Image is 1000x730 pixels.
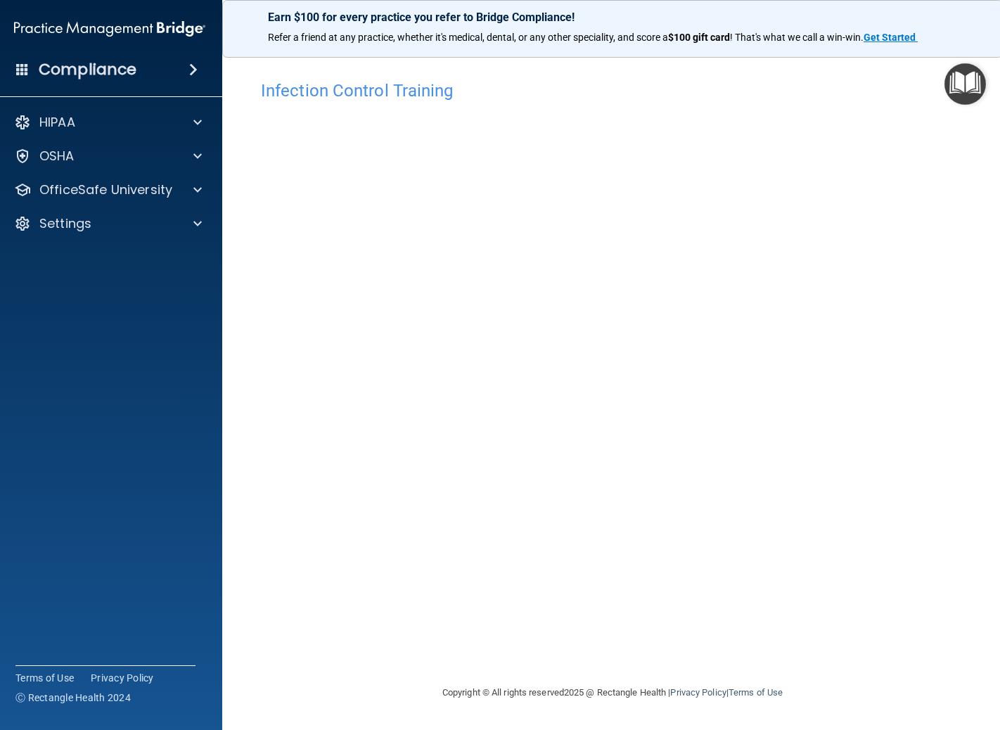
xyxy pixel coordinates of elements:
[39,114,75,131] p: HIPAA
[356,670,869,715] div: Copyright © All rights reserved 2025 @ Rectangle Health | |
[15,691,131,705] span: Ⓒ Rectangle Health 2024
[268,32,668,43] span: Refer a friend at any practice, whether it's medical, dental, or any other speciality, and score a
[670,687,726,698] a: Privacy Policy
[729,687,783,698] a: Terms of Use
[91,671,154,685] a: Privacy Policy
[14,148,202,165] a: OSHA
[14,215,202,232] a: Settings
[261,82,964,100] h4: Infection Control Training
[261,108,964,540] iframe: infection-control-training
[39,60,136,79] h4: Compliance
[14,181,202,198] a: OfficeSafe University
[39,215,91,232] p: Settings
[15,671,74,685] a: Terms of Use
[668,32,730,43] strong: $100 gift card
[864,32,918,43] a: Get Started
[864,32,916,43] strong: Get Started
[14,15,205,43] img: PMB logo
[14,114,202,131] a: HIPAA
[268,11,957,24] p: Earn $100 for every practice you refer to Bridge Compliance!
[730,32,864,43] span: ! That's what we call a win-win.
[39,181,172,198] p: OfficeSafe University
[944,63,986,105] button: Open Resource Center
[39,148,75,165] p: OSHA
